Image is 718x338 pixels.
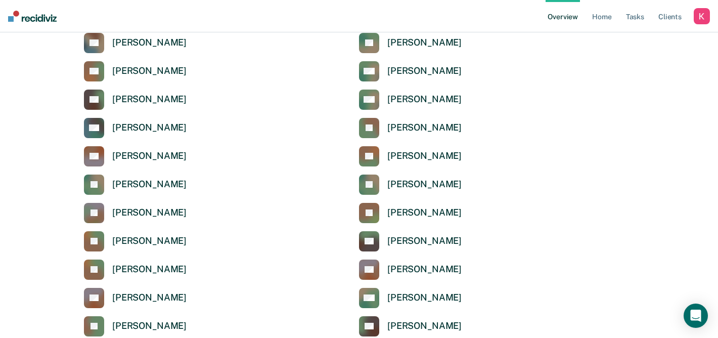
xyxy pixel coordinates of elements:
a: [PERSON_NAME] [359,118,462,138]
a: [PERSON_NAME] [359,146,462,166]
a: [PERSON_NAME] [359,90,462,110]
a: [PERSON_NAME] [359,175,462,195]
div: [PERSON_NAME] [112,94,187,105]
a: [PERSON_NAME] [84,33,187,53]
div: [PERSON_NAME] [387,207,462,219]
div: [PERSON_NAME] [387,235,462,247]
img: Recidiviz [8,11,57,22]
a: [PERSON_NAME] [84,203,187,223]
div: [PERSON_NAME] [387,179,462,190]
div: [PERSON_NAME] [112,122,187,134]
a: [PERSON_NAME] [84,61,187,81]
a: [PERSON_NAME] [359,231,462,251]
div: [PERSON_NAME] [112,292,187,304]
div: [PERSON_NAME] [387,320,462,332]
a: [PERSON_NAME] [84,231,187,251]
div: [PERSON_NAME] [112,235,187,247]
div: [PERSON_NAME] [387,264,462,275]
div: [PERSON_NAME] [387,94,462,105]
div: [PERSON_NAME] [387,122,462,134]
div: [PERSON_NAME] [112,320,187,332]
a: [PERSON_NAME] [84,175,187,195]
a: [PERSON_NAME] [359,33,462,53]
a: [PERSON_NAME] [84,90,187,110]
div: [PERSON_NAME] [387,65,462,77]
a: [PERSON_NAME] [84,316,187,336]
a: [PERSON_NAME] [84,288,187,308]
a: [PERSON_NAME] [359,316,462,336]
a: [PERSON_NAME] [359,288,462,308]
a: [PERSON_NAME] [359,203,462,223]
div: [PERSON_NAME] [112,207,187,219]
div: [PERSON_NAME] [387,292,462,304]
div: [PERSON_NAME] [387,37,462,49]
a: [PERSON_NAME] [84,146,187,166]
a: [PERSON_NAME] [359,260,462,280]
div: [PERSON_NAME] [112,179,187,190]
div: [PERSON_NAME] [387,150,462,162]
a: [PERSON_NAME] [84,260,187,280]
div: [PERSON_NAME] [112,37,187,49]
div: [PERSON_NAME] [112,65,187,77]
a: [PERSON_NAME] [359,61,462,81]
a: [PERSON_NAME] [84,118,187,138]
div: [PERSON_NAME] [112,264,187,275]
div: [PERSON_NAME] [112,150,187,162]
div: Open Intercom Messenger [684,304,708,328]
